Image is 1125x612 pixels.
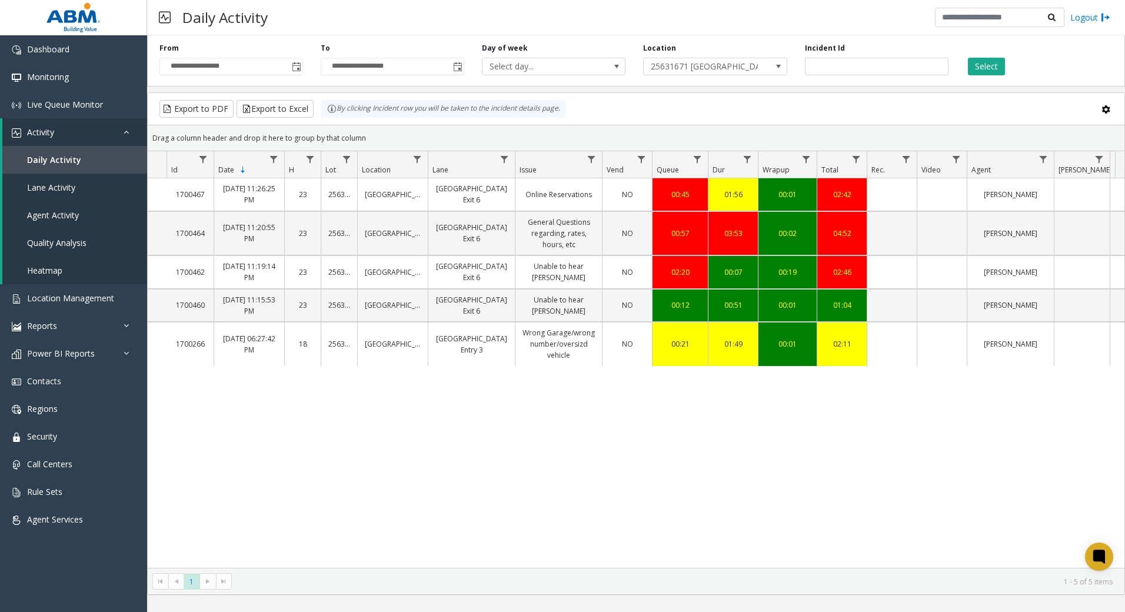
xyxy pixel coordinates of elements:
a: 25631671 [328,228,350,239]
span: Video [921,165,941,175]
a: [GEOGRAPHIC_DATA] [365,228,421,239]
div: 01:49 [715,338,751,350]
a: 00:21 [660,338,701,350]
img: 'icon' [12,488,21,497]
a: [DATE] 11:19:14 PM [221,261,277,283]
span: Lane [432,165,448,175]
a: [DATE] 06:27:42 PM [221,333,277,355]
a: Video Filter Menu [948,151,964,167]
a: 25631671 [328,300,350,311]
a: NO [610,338,645,350]
a: Vend Filter Menu [634,151,650,167]
a: Lot Filter Menu [339,151,355,167]
a: 00:02 [765,228,810,239]
a: 01:56 [715,189,751,200]
img: 'icon' [12,101,21,110]
span: Power BI Reports [27,348,95,359]
a: Agent Filter Menu [1036,151,1051,167]
span: Toggle popup [289,58,302,75]
div: Drag a column header and drop it here to group by that column [148,128,1124,148]
a: 01:04 [824,300,860,311]
a: Location Filter Menu [410,151,425,167]
span: Contacts [27,375,61,387]
a: 04:52 [824,228,860,239]
a: 25631671 [328,189,350,200]
a: NO [610,300,645,311]
span: H [289,165,294,175]
a: 1700266 [174,338,207,350]
label: Incident Id [805,43,845,54]
a: Wrong Garage/wrong number/oversizd vehicle [522,327,595,361]
a: 03:53 [715,228,751,239]
img: 'icon' [12,405,21,414]
a: Heatmap [2,257,147,284]
a: 02:42 [824,189,860,200]
a: 02:46 [824,267,860,278]
a: 25631671 [328,338,350,350]
a: 00:07 [715,267,751,278]
div: 02:11 [824,338,860,350]
a: [GEOGRAPHIC_DATA] Exit 6 [435,222,508,244]
a: Rec. Filter Menu [898,151,914,167]
a: [DATE] 11:26:25 PM [221,183,277,205]
a: [PERSON_NAME] [974,300,1047,311]
div: 02:20 [660,267,701,278]
a: Quality Analysis [2,229,147,257]
a: [DATE] 11:15:53 PM [221,294,277,317]
a: 1700464 [174,228,207,239]
span: Date [218,165,234,175]
label: Location [643,43,676,54]
img: infoIcon.svg [327,104,337,114]
span: Agent Services [27,514,83,525]
span: NO [622,189,633,199]
span: [PERSON_NAME] [1059,165,1112,175]
button: Export to PDF [159,100,234,118]
span: Monitoring [27,71,69,82]
img: 'icon' [12,294,21,304]
span: Location [362,165,391,175]
img: 'icon' [12,433,21,442]
img: 'icon' [12,460,21,470]
img: 'icon' [12,128,21,138]
img: pageIcon [159,3,171,32]
span: Select day... [482,58,597,75]
a: 00:01 [765,300,810,311]
span: Dashboard [27,44,69,55]
span: Call Centers [27,458,72,470]
span: Agent [971,165,991,175]
a: 00:01 [765,338,810,350]
span: NO [622,339,633,349]
a: 23 [292,228,314,239]
a: 23 [292,300,314,311]
h3: Daily Activity [177,3,274,32]
a: Lane Filter Menu [497,151,512,167]
a: 00:01 [765,189,810,200]
span: Vend [607,165,624,175]
a: [GEOGRAPHIC_DATA] Exit 6 [435,261,508,283]
a: Total Filter Menu [848,151,864,167]
div: Data table [148,151,1124,568]
a: 18 [292,338,314,350]
a: Unable to hear [PERSON_NAME] [522,294,595,317]
button: Select [968,58,1005,75]
a: 23 [292,267,314,278]
a: Unable to hear [PERSON_NAME] [522,261,595,283]
label: To [321,43,330,54]
button: Export to Excel [237,100,314,118]
span: Dur [713,165,725,175]
a: General Questions regarding, rates, hours, etc [522,217,595,251]
span: Heatmap [27,265,62,276]
a: 25631671 [328,267,350,278]
a: NO [610,267,645,278]
a: 00:51 [715,300,751,311]
div: 00:57 [660,228,701,239]
img: 'icon' [12,73,21,82]
a: Wrapup Filter Menu [798,151,814,167]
